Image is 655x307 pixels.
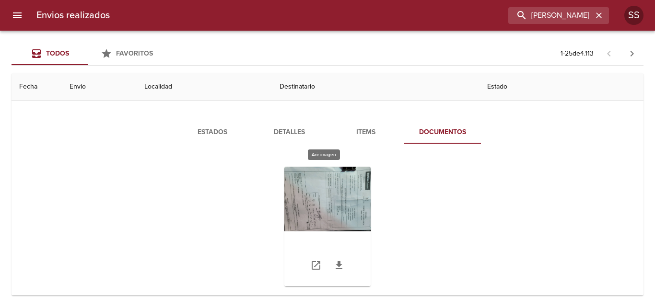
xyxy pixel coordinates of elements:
[480,73,643,101] th: Estado
[597,48,620,58] span: Pagina anterior
[327,254,351,277] a: Descargar
[62,73,137,101] th: Envio
[508,7,593,24] input: buscar
[624,6,643,25] div: SS
[410,126,475,138] span: Documentos
[174,121,481,144] div: Tabs detalle de guia
[116,49,153,57] span: Favoritos
[6,4,29,27] button: menu
[137,73,271,101] th: Localidad
[272,73,480,101] th: Destinatario
[624,6,643,25] div: Abrir información de usuario
[12,73,62,101] th: Fecha
[304,254,327,277] a: Abrir
[46,49,69,57] span: Todos
[12,42,165,65] div: Tabs Envios
[333,126,398,138] span: Items
[257,126,322,138] span: Detalles
[620,42,643,65] span: Pagina siguiente
[180,126,245,138] span: Estados
[36,8,110,23] h6: Envios realizados
[561,49,594,58] p: 1 - 25 de 4.113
